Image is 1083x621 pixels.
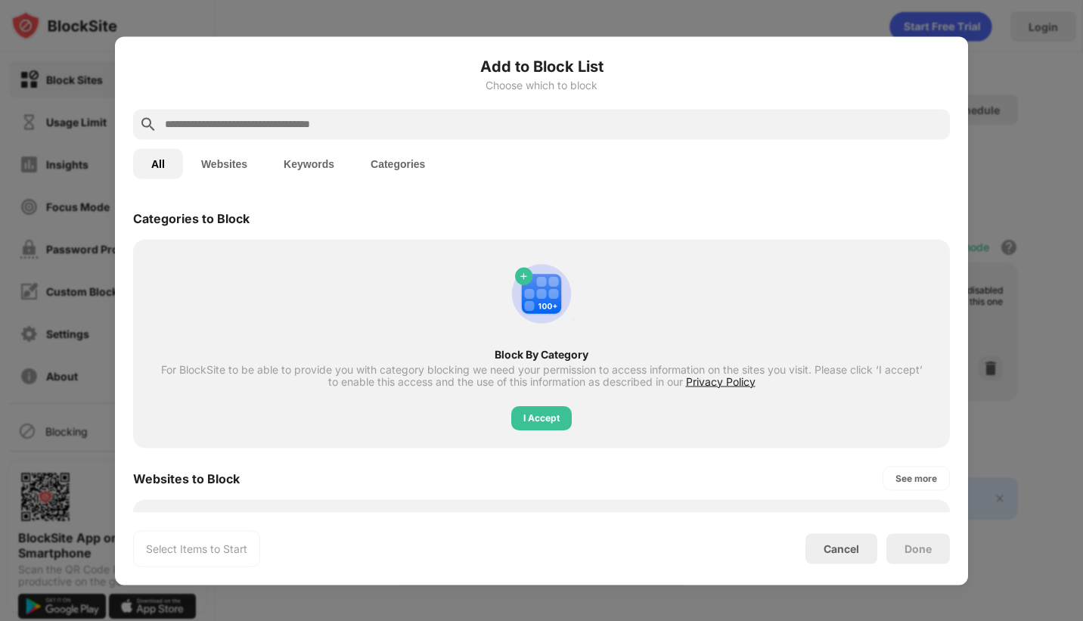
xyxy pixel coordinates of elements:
div: Websites to Block [133,470,240,486]
div: Block By Category [160,348,923,360]
div: Select Items to Start [146,541,247,556]
button: Websites [183,148,265,179]
button: Categories [352,148,443,179]
img: category-add.svg [505,257,578,330]
button: Keywords [265,148,352,179]
span: Privacy Policy [686,374,756,387]
div: For BlockSite to be able to provide you with category blocking we need your permission to access ... [160,363,923,387]
div: Choose which to block [133,79,950,91]
img: search.svg [139,115,157,133]
button: All [133,148,183,179]
h6: Add to Block List [133,54,950,77]
div: Done [905,542,932,554]
div: Cancel [824,542,859,555]
div: I Accept [523,410,560,425]
div: See more [895,470,937,486]
div: Categories to Block [133,210,250,225]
